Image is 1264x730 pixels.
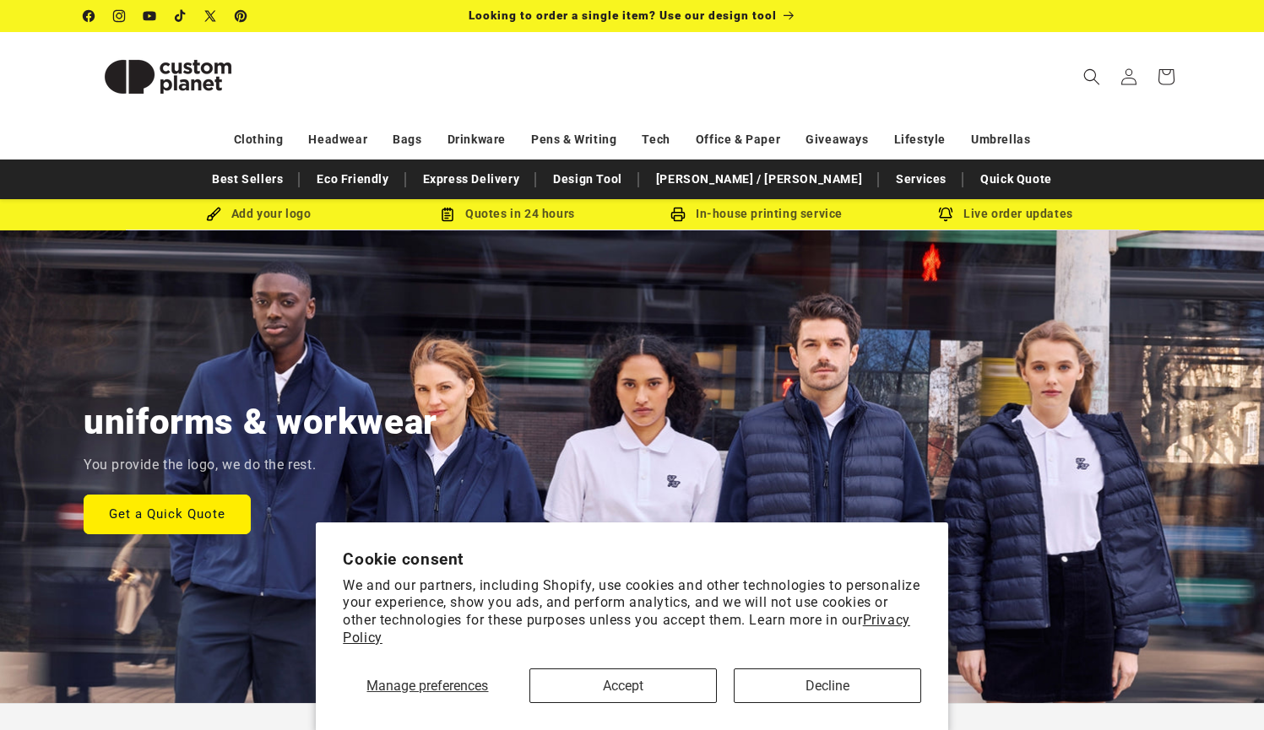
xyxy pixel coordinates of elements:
[343,612,910,646] a: Privacy Policy
[938,207,953,222] img: Order updates
[308,125,367,154] a: Headwear
[366,678,488,694] span: Manage preferences
[469,8,777,22] span: Looking to order a single item? Use our design tool
[734,668,921,703] button: Decline
[383,203,632,224] div: Quotes in 24 hours
[415,165,529,194] a: Express Delivery
[84,399,437,445] h2: uniforms & workwear
[642,125,670,154] a: Tech
[84,494,251,533] a: Get a Quick Quote
[206,207,221,222] img: Brush Icon
[84,39,252,115] img: Custom Planet
[234,125,284,154] a: Clothing
[77,32,258,121] a: Custom Planet
[545,165,631,194] a: Design Tool
[696,125,780,154] a: Office & Paper
[308,165,397,194] a: Eco Friendly
[134,203,383,224] div: Add your logo
[84,453,316,478] p: You provide the logo, we do the rest.
[894,125,946,154] a: Lifestyle
[670,207,686,222] img: In-house printing
[343,577,921,647] p: We and our partners, including Shopify, use cookies and other technologies to personalize your ex...
[882,203,1131,224] div: Live order updates
[632,203,882,224] div: In-house printing service
[887,165,955,194] a: Services
[343,549,921,569] h2: Cookie consent
[343,668,512,703] button: Manage preferences
[440,207,455,222] img: Order Updates Icon
[971,125,1030,154] a: Umbrellas
[531,125,616,154] a: Pens & Writing
[393,125,421,154] a: Bags
[806,125,868,154] a: Giveaways
[972,165,1061,194] a: Quick Quote
[203,165,291,194] a: Best Sellers
[529,668,717,703] button: Accept
[448,125,506,154] a: Drinkware
[1073,58,1110,95] summary: Search
[648,165,871,194] a: [PERSON_NAME] / [PERSON_NAME]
